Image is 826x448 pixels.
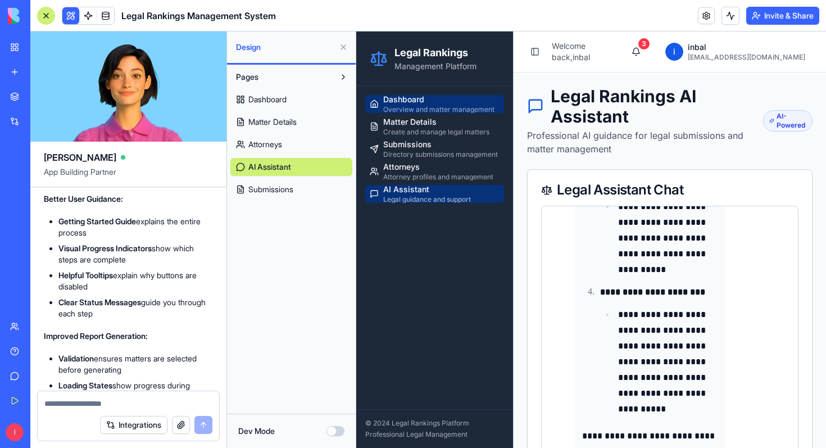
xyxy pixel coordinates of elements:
[269,9,291,31] button: 3
[171,97,407,124] p: Professional AI guidance for legal submissions and matter management
[746,7,819,25] button: Invite & Share
[27,107,143,119] div: Submissions
[9,153,148,171] a: AI AssistantLegal guidance and support
[230,90,352,108] a: Dashboard
[332,10,447,21] div: inbal
[236,71,258,83] span: Pages
[58,354,94,363] strong: Validation
[407,79,456,100] div: AI-Powered
[27,130,143,141] div: Attorneys
[230,68,334,86] button: Pages
[44,194,123,203] strong: Better User Guidance:
[27,119,143,128] div: Directory submissions management
[230,180,352,198] a: Submissions
[27,164,143,173] div: Legal guidance and support
[44,166,213,187] span: App Building Partner
[196,9,269,31] div: Welcome back, inbal
[236,42,334,53] span: Design
[309,11,327,29] span: i
[27,96,143,105] div: Create and manage legal matters
[58,353,213,375] li: ensures matters are selected before generating
[27,62,143,74] div: Dashboard
[27,152,143,164] div: AI Assistant
[6,423,24,441] span: I
[58,381,112,390] strong: Loading States
[27,85,143,96] div: Matter Details
[185,152,442,165] div: Legal Assistant Chat
[171,55,407,95] h1: Legal Rankings AI Assistant
[27,141,143,150] div: Attorney profiles and management
[282,7,293,18] div: 3
[332,21,447,30] div: [EMAIL_ADDRESS][DOMAIN_NAME]
[300,9,456,31] button: iinbal [EMAIL_ADDRESS][DOMAIN_NAME]
[44,331,148,341] strong: Improved Report Generation:
[9,86,148,104] a: Matter DetailsCreate and manage legal matters
[58,297,213,319] li: guide you through each step
[230,135,352,153] a: Attorneys
[38,29,120,40] p: Management Platform
[9,108,148,126] a: SubmissionsDirectory submissions management
[58,380,213,402] li: show progress during generation
[248,161,291,173] span: AI Assistant
[58,243,152,253] strong: Visual Progress Indicators
[248,184,293,195] span: Submissions
[248,94,287,105] span: Dashboard
[38,13,120,29] h2: Legal Rankings
[8,8,78,24] img: logo
[121,9,276,22] span: Legal Rankings Management System
[27,74,143,83] div: Overview and matter management
[9,387,148,396] div: © 2024 Legal Rankings Platform
[58,297,141,307] strong: Clear Status Messages
[58,216,213,238] li: explains the entire process
[58,270,113,280] strong: Helpful Tooltips
[44,151,116,164] span: [PERSON_NAME]
[238,426,275,437] label: Dev Mode
[230,113,352,131] a: Matter Details
[58,243,213,265] li: show which steps are complete
[230,158,352,176] a: AI Assistant
[58,216,136,226] strong: Getting Started Guide
[248,139,282,150] span: Attorneys
[58,270,213,292] li: explain why buttons are disabled
[9,399,148,408] div: Professional Legal Management
[9,64,148,82] a: DashboardOverview and matter management
[100,416,167,434] button: Integrations
[248,116,297,128] span: Matter Details
[9,131,148,149] a: AttorneysAttorney profiles and management
[44,398,212,409] textarea: To enrich screen reader interactions, please activate Accessibility in Grammarly extension settings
